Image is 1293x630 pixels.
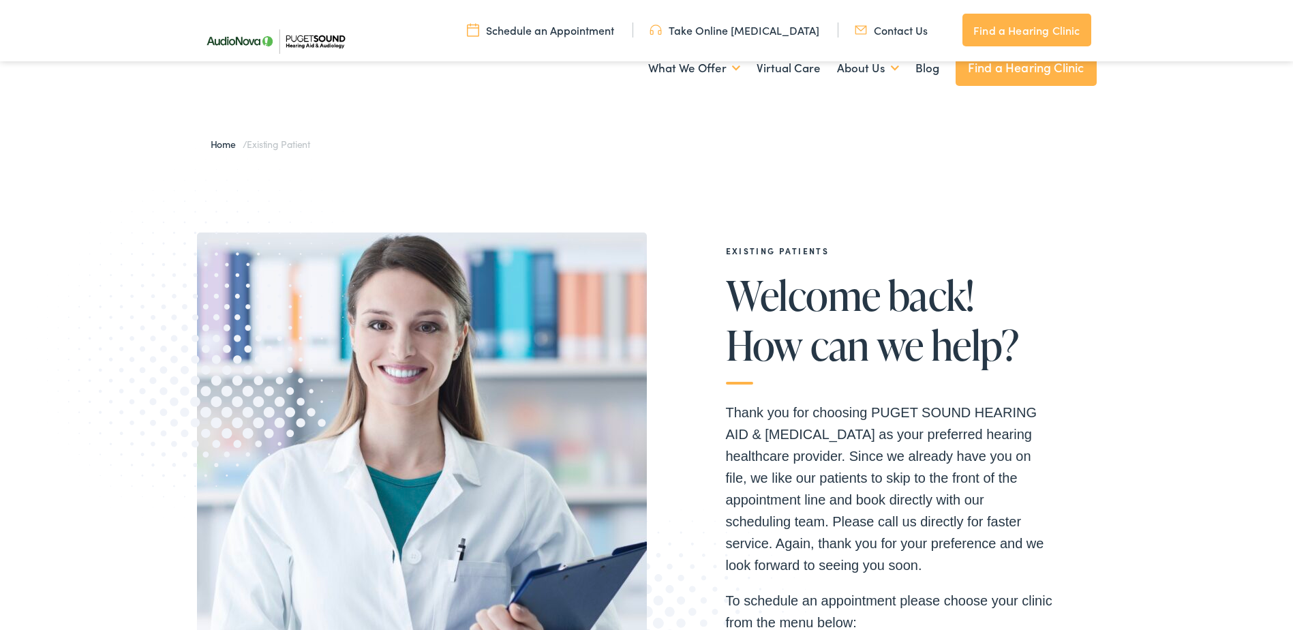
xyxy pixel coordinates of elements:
[962,14,1091,46] a: Find a Hearing Clinic
[810,322,868,367] span: can
[726,322,803,367] span: How
[211,137,310,151] span: /
[211,137,243,151] a: Home
[650,22,662,37] img: utility icon
[726,273,881,318] span: Welcome
[837,43,899,93] a: About Us
[855,22,928,37] a: Contact Us
[877,322,924,367] span: we
[650,22,819,37] a: Take Online [MEDICAL_DATA]
[26,148,386,518] img: Graphic image with a halftone pattern, contributing to the site's visual design.
[888,273,974,318] span: back!
[247,137,309,151] span: Existing Patient
[931,322,1018,367] span: help?
[648,43,740,93] a: What We Offer
[726,402,1053,576] p: Thank you for choosing PUGET SOUND HEARING AID & [MEDICAL_DATA] as your preferred hearing healthc...
[855,22,867,37] img: utility icon
[467,22,479,37] img: utility icon
[915,43,939,93] a: Blog
[757,43,821,93] a: Virtual Care
[956,49,1097,86] a: Find a Hearing Clinic
[726,246,1053,256] h2: EXISTING PATIENTS
[467,22,614,37] a: Schedule an Appointment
